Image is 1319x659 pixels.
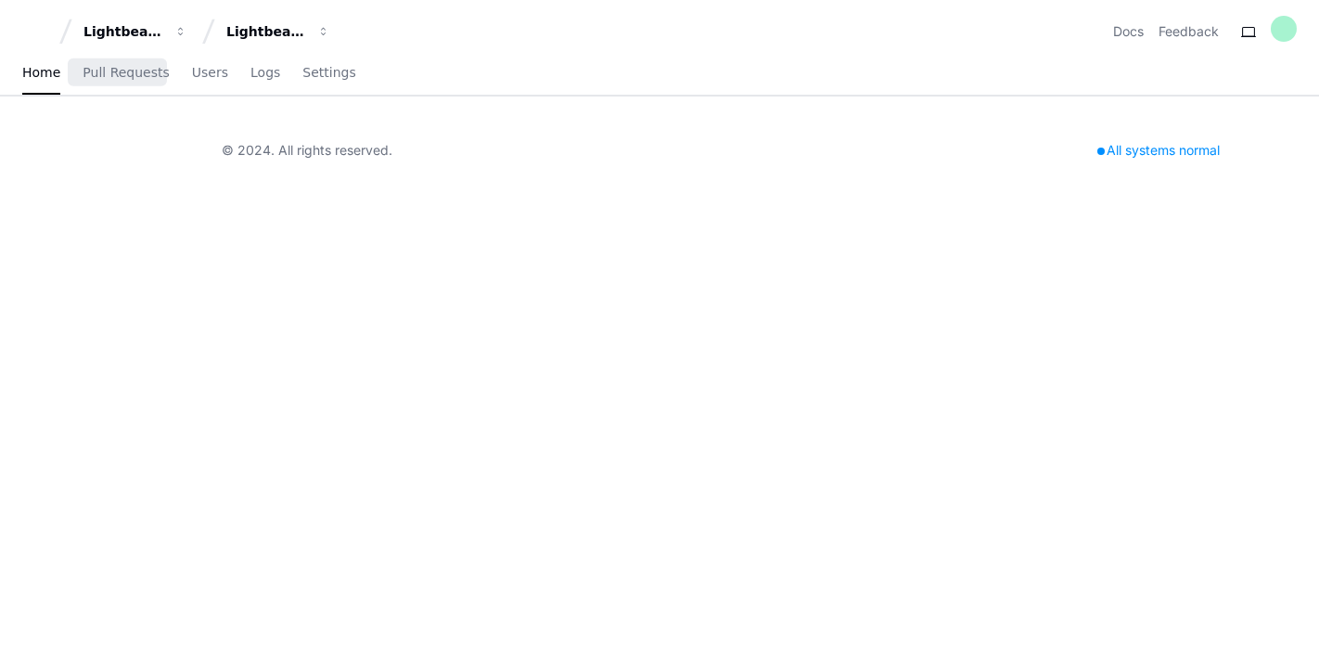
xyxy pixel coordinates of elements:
[76,15,195,48] button: Lightbeam Health
[1086,137,1231,163] div: All systems normal
[1159,22,1219,41] button: Feedback
[192,52,228,95] a: Users
[250,67,280,78] span: Logs
[302,67,355,78] span: Settings
[219,15,338,48] button: Lightbeam Health Solutions
[83,22,163,41] div: Lightbeam Health
[83,67,169,78] span: Pull Requests
[250,52,280,95] a: Logs
[222,141,392,160] div: © 2024. All rights reserved.
[226,22,306,41] div: Lightbeam Health Solutions
[1113,22,1144,41] a: Docs
[22,52,60,95] a: Home
[302,52,355,95] a: Settings
[192,67,228,78] span: Users
[22,67,60,78] span: Home
[83,52,169,95] a: Pull Requests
